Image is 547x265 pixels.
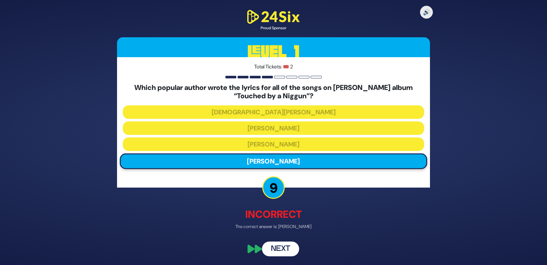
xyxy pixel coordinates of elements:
img: 24Six [245,9,302,25]
p: Incorrect [117,207,430,222]
button: Next [262,242,299,256]
p: The correct answer is: [PERSON_NAME] [117,223,430,230]
h3: Level 1 [117,37,430,66]
p: Total Tickets: 🎟️ 2 [123,63,424,70]
button: 🔊 [420,6,433,19]
div: Proud Sponsor [245,25,302,31]
p: 9 [262,176,285,199]
button: [DEMOGRAPHIC_DATA][PERSON_NAME] [123,105,424,119]
button: [PERSON_NAME] [123,137,424,151]
h5: Which popular author wrote the lyrics for all of the songs on [PERSON_NAME] album “Touched by a N... [123,83,424,100]
button: [PERSON_NAME] [123,121,424,135]
button: [PERSON_NAME] [120,154,427,169]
